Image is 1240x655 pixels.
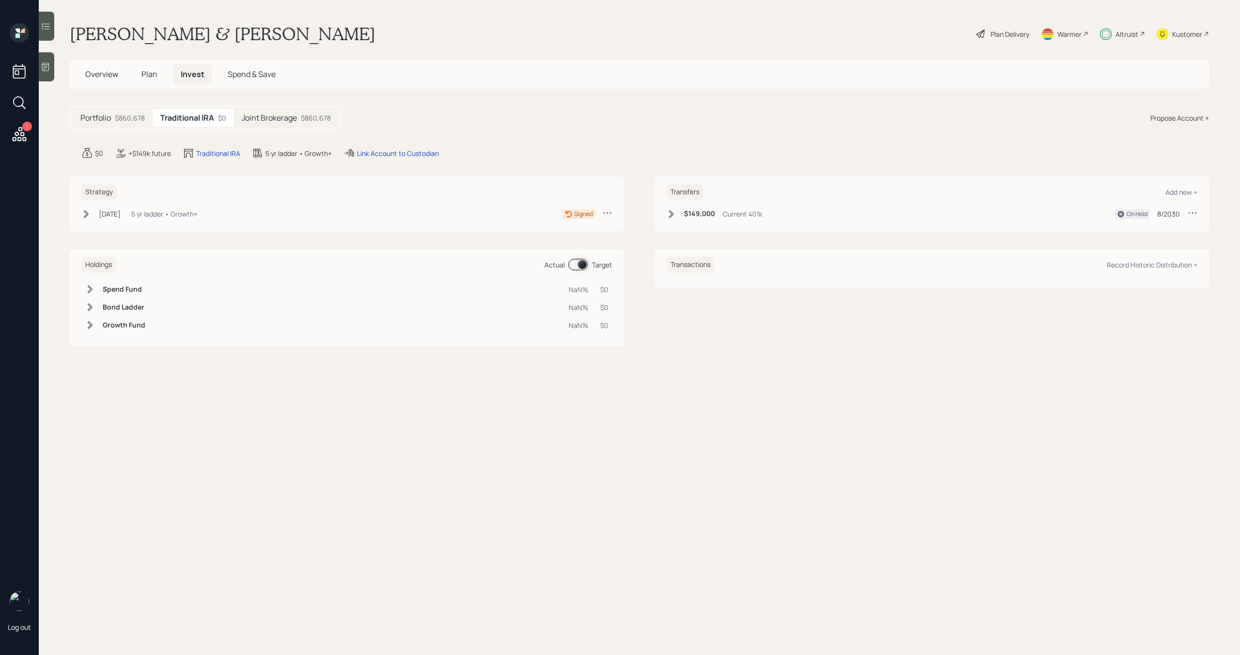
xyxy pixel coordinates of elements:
div: Signed [574,210,593,218]
div: $860,678 [301,113,331,123]
div: NaN% [569,302,589,312]
div: $0 [600,320,608,330]
h5: Joint Brokerage [242,113,297,123]
h6: Strategy [81,184,117,200]
div: [DATE] [99,209,121,219]
div: Add new + [1165,187,1197,197]
h6: Spend Fund [103,285,145,294]
span: Invest [181,69,204,79]
div: Kustomer [1172,29,1202,39]
div: Plan Delivery [991,29,1029,39]
div: $0 [218,113,226,123]
div: 8/2030 [1157,209,1180,219]
h6: Transfers [666,184,703,200]
h5: Traditional IRA [160,113,214,123]
h1: [PERSON_NAME] & [PERSON_NAME] [70,23,375,45]
div: Traditional IRA [196,148,240,158]
div: Current 401k [723,209,762,219]
div: NaN% [569,320,589,330]
h6: Holdings [81,257,116,273]
h6: Transactions [666,257,714,273]
h5: Portfolio [80,113,111,123]
img: michael-russo-headshot.png [10,592,29,611]
div: On Hold [1127,210,1147,218]
div: Target [592,260,612,270]
div: 5 yr ladder • Growth+ [131,209,198,219]
span: Plan [141,69,157,79]
h6: $149,000 [684,210,715,218]
h6: Bond Ladder [103,303,145,312]
div: $860,678 [115,113,145,123]
div: Link Account to Custodian [357,148,439,158]
div: 1 [22,122,32,131]
div: Altruist [1116,29,1138,39]
div: $0 [600,302,608,312]
div: Actual [544,260,565,270]
div: +$149k future [128,148,171,158]
div: $0 [95,148,103,158]
div: NaN% [569,284,589,295]
div: 5 yr ladder • Growth+ [265,148,332,158]
div: Record Historic Distribution + [1107,260,1197,269]
span: Overview [85,69,118,79]
h6: Growth Fund [103,321,145,329]
div: $0 [600,284,608,295]
span: Spend & Save [228,69,276,79]
div: Warmer [1057,29,1082,39]
div: Propose Account + [1150,113,1209,123]
div: Log out [8,623,31,632]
